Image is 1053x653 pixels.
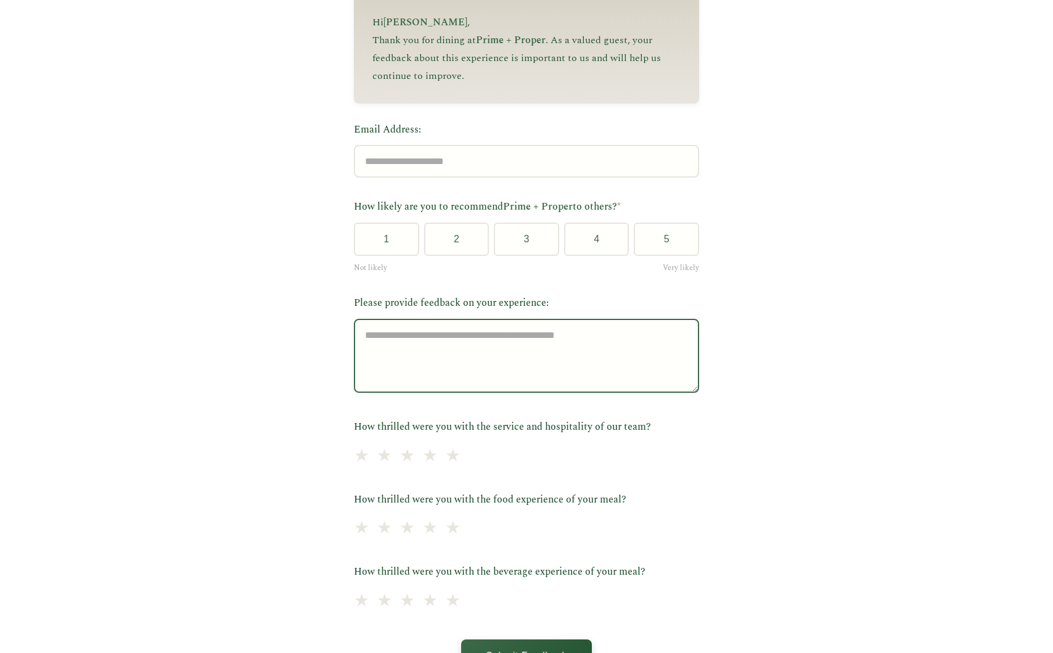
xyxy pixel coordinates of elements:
[354,564,699,580] label: How thrilled were you with the beverage experience of your meal?
[634,223,699,256] button: 5
[354,492,699,508] label: How thrilled were you with the food experience of your meal?
[377,515,392,543] span: ★
[422,443,438,470] span: ★
[476,33,546,47] span: Prime + Proper
[372,31,681,84] p: Thank you for dining at . As a valued guest, your feedback about this experience is important to ...
[354,419,699,435] label: How thrilled were you with the service and hospitality of our team?
[422,515,438,543] span: ★
[663,262,699,274] span: Very likely
[399,515,415,543] span: ★
[445,588,461,615] span: ★
[377,588,392,615] span: ★
[372,14,681,31] p: Hi ,
[445,515,461,543] span: ★
[383,15,467,30] span: [PERSON_NAME]
[354,262,387,274] span: Not likely
[503,199,573,214] span: Prime + Proper
[377,443,392,470] span: ★
[424,223,490,256] button: 2
[354,443,369,470] span: ★
[354,122,699,138] label: Email Address:
[354,515,369,543] span: ★
[354,295,699,311] label: Please provide feedback on your experience:
[422,588,438,615] span: ★
[445,443,461,470] span: ★
[354,199,699,215] label: How likely are you to recommend to others?
[354,588,369,615] span: ★
[494,223,559,256] button: 3
[564,223,629,256] button: 4
[399,443,415,470] span: ★
[354,223,419,256] button: 1
[399,588,415,615] span: ★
